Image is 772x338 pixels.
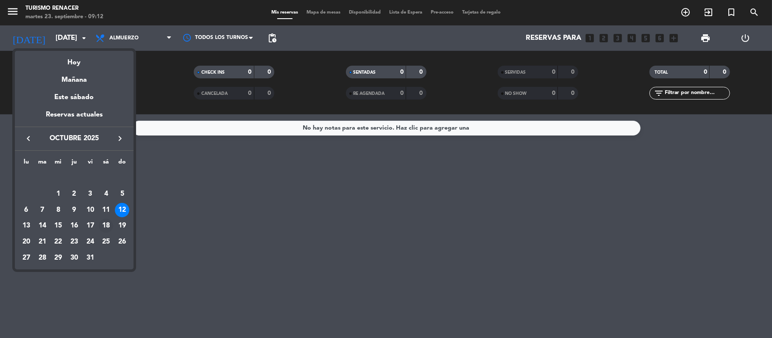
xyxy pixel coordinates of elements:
[82,218,98,234] td: 17 de octubre de 2025
[34,250,50,266] td: 28 de octubre de 2025
[18,234,34,250] td: 20 de octubre de 2025
[18,250,34,266] td: 27 de octubre de 2025
[35,203,50,217] div: 7
[114,202,130,218] td: 12 de octubre de 2025
[15,51,134,68] div: Hoy
[115,133,125,144] i: keyboard_arrow_right
[82,157,98,170] th: viernes
[51,219,65,233] div: 15
[19,251,33,265] div: 27
[15,68,134,86] div: Mañana
[67,203,81,217] div: 9
[67,235,81,249] div: 23
[98,157,114,170] th: sábado
[82,250,98,266] td: 31 de octubre de 2025
[114,186,130,202] td: 5 de octubre de 2025
[66,250,82,266] td: 30 de octubre de 2025
[67,187,81,201] div: 2
[34,202,50,218] td: 7 de octubre de 2025
[51,187,65,201] div: 1
[83,187,98,201] div: 3
[98,186,114,202] td: 4 de octubre de 2025
[82,234,98,250] td: 24 de octubre de 2025
[66,234,82,250] td: 23 de octubre de 2025
[19,219,33,233] div: 13
[82,186,98,202] td: 3 de octubre de 2025
[35,235,50,249] div: 21
[115,203,129,217] div: 12
[50,234,66,250] td: 22 de octubre de 2025
[82,202,98,218] td: 10 de octubre de 2025
[66,157,82,170] th: jueves
[50,157,66,170] th: miércoles
[83,203,98,217] div: 10
[112,133,128,144] button: keyboard_arrow_right
[66,218,82,234] td: 16 de octubre de 2025
[83,219,98,233] div: 17
[19,203,33,217] div: 6
[98,234,114,250] td: 25 de octubre de 2025
[50,202,66,218] td: 8 de octubre de 2025
[51,251,65,265] div: 29
[115,219,129,233] div: 19
[115,235,129,249] div: 26
[15,109,134,127] div: Reservas actuales
[114,157,130,170] th: domingo
[114,218,130,234] td: 19 de octubre de 2025
[51,235,65,249] div: 22
[66,202,82,218] td: 9 de octubre de 2025
[23,133,33,144] i: keyboard_arrow_left
[99,219,113,233] div: 18
[36,133,112,144] span: octubre 2025
[50,250,66,266] td: 29 de octubre de 2025
[99,235,113,249] div: 25
[67,251,81,265] div: 30
[50,186,66,202] td: 1 de octubre de 2025
[18,170,130,186] td: OCT.
[35,219,50,233] div: 14
[98,218,114,234] td: 18 de octubre de 2025
[50,218,66,234] td: 15 de octubre de 2025
[83,251,98,265] div: 31
[67,219,81,233] div: 16
[18,202,34,218] td: 6 de octubre de 2025
[15,86,134,109] div: Este sábado
[98,202,114,218] td: 11 de octubre de 2025
[35,251,50,265] div: 28
[99,187,113,201] div: 4
[21,133,36,144] button: keyboard_arrow_left
[19,235,33,249] div: 20
[34,218,50,234] td: 14 de octubre de 2025
[34,157,50,170] th: martes
[115,187,129,201] div: 5
[34,234,50,250] td: 21 de octubre de 2025
[83,235,98,249] div: 24
[99,203,113,217] div: 11
[114,234,130,250] td: 26 de octubre de 2025
[51,203,65,217] div: 8
[18,157,34,170] th: lunes
[66,186,82,202] td: 2 de octubre de 2025
[18,218,34,234] td: 13 de octubre de 2025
